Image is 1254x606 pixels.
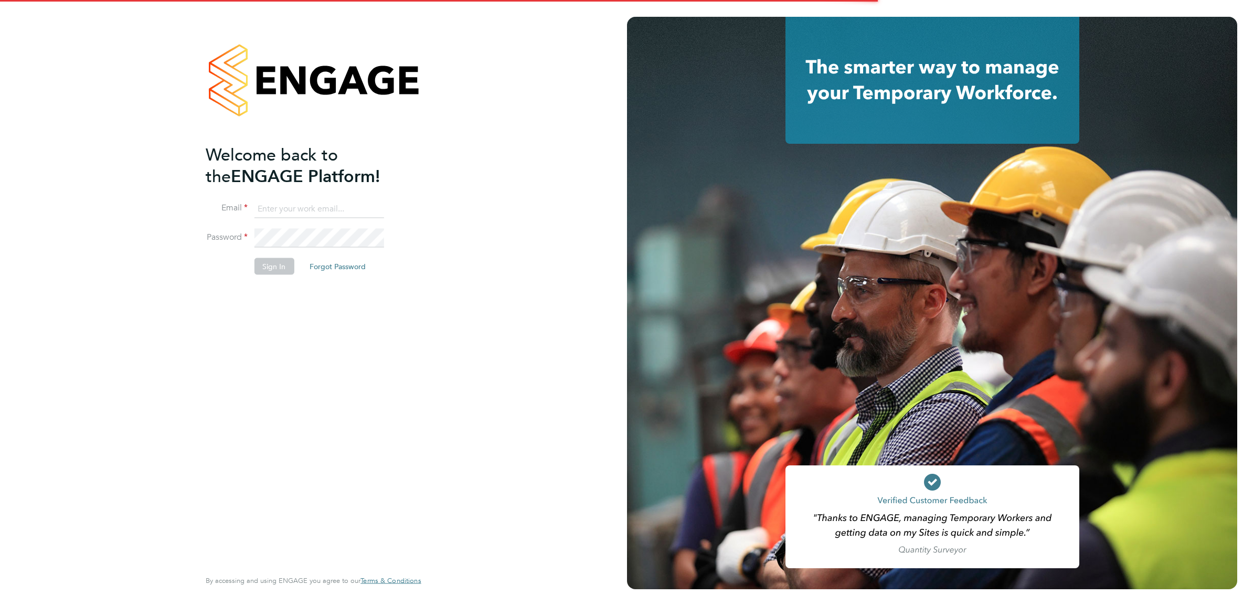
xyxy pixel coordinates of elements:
label: Password [206,232,248,243]
a: Terms & Conditions [360,577,421,585]
button: Sign In [254,258,294,275]
span: By accessing and using ENGAGE you agree to our [206,576,421,585]
h2: ENGAGE Platform! [206,144,410,187]
label: Email [206,203,248,214]
span: Welcome back to the [206,144,338,186]
button: Forgot Password [301,258,374,275]
input: Enter your work email... [254,199,384,218]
